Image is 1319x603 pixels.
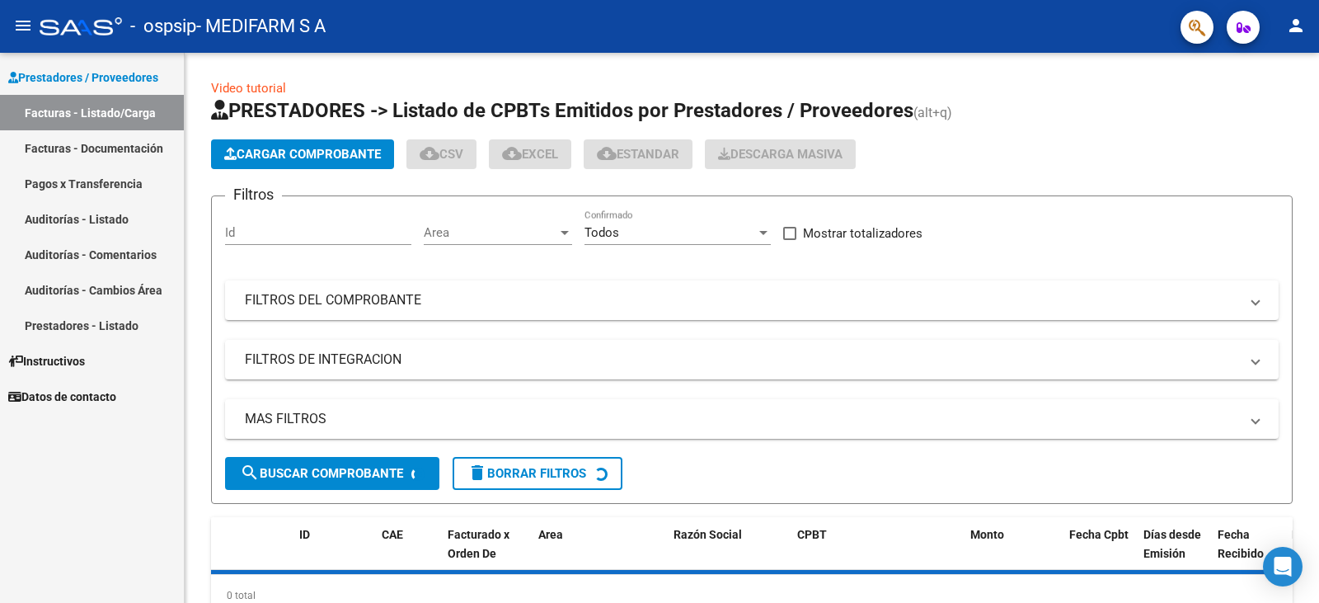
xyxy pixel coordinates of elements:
[375,517,441,590] datatable-header-cell: CAE
[13,16,33,35] mat-icon: menu
[1143,528,1201,560] span: Días desde Emisión
[8,388,116,406] span: Datos de contacto
[970,528,1004,541] span: Monto
[584,139,692,169] button: Estandar
[225,183,282,206] h3: Filtros
[441,517,532,590] datatable-header-cell: Facturado x Orden De
[225,280,1279,320] mat-expansion-panel-header: FILTROS DEL COMPROBANTE
[1218,528,1264,560] span: Fecha Recibido
[8,352,85,370] span: Instructivos
[453,457,622,490] button: Borrar Filtros
[8,68,158,87] span: Prestadores / Proveedores
[1263,547,1303,587] div: Open Intercom Messenger
[913,105,952,120] span: (alt+q)
[791,517,964,590] datatable-header-cell: CPBT
[467,463,487,483] mat-icon: delete
[299,528,310,541] span: ID
[420,144,439,163] mat-icon: cloud_download
[424,225,557,240] span: Area
[420,147,463,162] span: CSV
[597,144,617,163] mat-icon: cloud_download
[718,147,843,162] span: Descarga Masiva
[502,147,558,162] span: EXCEL
[674,528,742,541] span: Razón Social
[667,517,791,590] datatable-header-cell: Razón Social
[538,528,563,541] span: Area
[211,81,286,96] a: Video tutorial
[448,528,509,560] span: Facturado x Orden De
[705,139,856,169] button: Descarga Masiva
[1137,517,1211,590] datatable-header-cell: Días desde Emisión
[382,528,403,541] span: CAE
[245,410,1239,428] mat-panel-title: MAS FILTROS
[196,8,326,45] span: - MEDIFARM S A
[406,139,476,169] button: CSV
[705,139,856,169] app-download-masive: Descarga masiva de comprobantes (adjuntos)
[240,466,403,481] span: Buscar Comprobante
[532,517,643,590] datatable-header-cell: Area
[502,144,522,163] mat-icon: cloud_download
[597,147,679,162] span: Estandar
[293,517,375,590] datatable-header-cell: ID
[1211,517,1285,590] datatable-header-cell: Fecha Recibido
[211,139,394,169] button: Cargar Comprobante
[245,291,1239,309] mat-panel-title: FILTROS DEL COMPROBANTE
[803,224,922,243] span: Mostrar totalizadores
[467,466,586,481] span: Borrar Filtros
[245,351,1239,369] mat-panel-title: FILTROS DE INTEGRACION
[240,463,260,483] mat-icon: search
[225,340,1279,379] mat-expansion-panel-header: FILTROS DE INTEGRACION
[489,139,571,169] button: EXCEL
[130,8,196,45] span: - ospsip
[225,399,1279,439] mat-expansion-panel-header: MAS FILTROS
[1286,16,1306,35] mat-icon: person
[211,99,913,122] span: PRESTADORES -> Listado de CPBTs Emitidos por Prestadores / Proveedores
[1069,528,1129,541] span: Fecha Cpbt
[584,225,619,240] span: Todos
[797,528,827,541] span: CPBT
[224,147,381,162] span: Cargar Comprobante
[225,457,439,490] button: Buscar Comprobante
[1063,517,1137,590] datatable-header-cell: Fecha Cpbt
[964,517,1063,590] datatable-header-cell: Monto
